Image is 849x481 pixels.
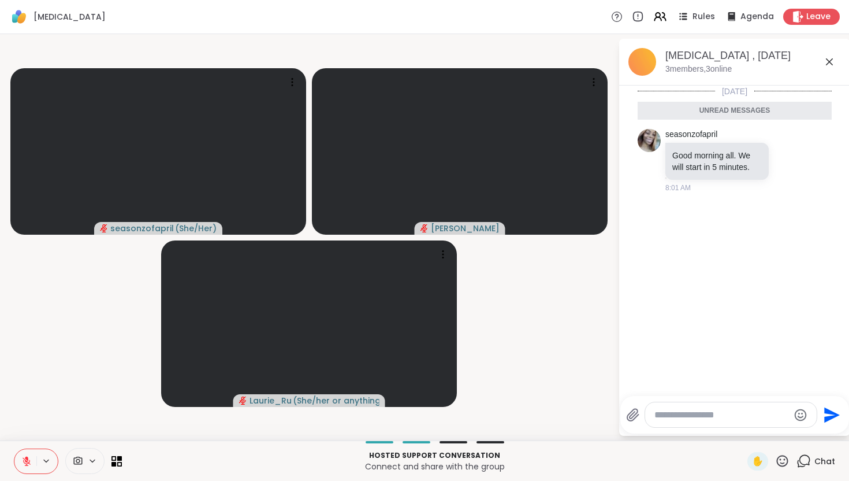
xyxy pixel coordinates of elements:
[715,86,754,97] span: [DATE]
[665,49,841,63] div: [MEDICAL_DATA] , [DATE]
[794,408,807,422] button: Emoji picker
[628,48,656,76] img: Deep Breathing , Oct 11
[175,223,217,234] span: ( She/Her )
[420,224,429,232] span: audio-muted
[129,450,740,461] p: Hosted support conversation
[740,11,774,23] span: Agenda
[665,183,691,193] span: 8:01 AM
[110,223,174,234] span: seasonzofapril
[33,11,106,23] span: [MEDICAL_DATA]
[817,402,843,428] button: Send
[293,395,379,406] span: ( She/her or anything else )
[100,224,108,232] span: audio-muted
[654,409,789,421] textarea: Type your message
[665,64,732,75] p: 3 members, 3 online
[129,461,740,472] p: Connect and share with the group
[806,11,831,23] span: Leave
[239,397,247,405] span: audio-muted
[692,11,715,23] span: Rules
[672,150,762,173] p: Good morning all. We will start in 5 minutes.
[665,129,717,140] a: seasonzofapril
[250,395,292,406] span: Laurie_Ru
[638,102,832,120] div: Unread messages
[9,7,29,27] img: ShareWell Logomark
[814,456,835,467] span: Chat
[431,223,500,234] span: [PERSON_NAME]
[752,454,764,468] span: ✋
[638,129,661,152] img: https://sharewell-space-live.sfo3.digitaloceanspaces.com/user-generated/c12733c7-f2c4-4bc4-8465-3...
